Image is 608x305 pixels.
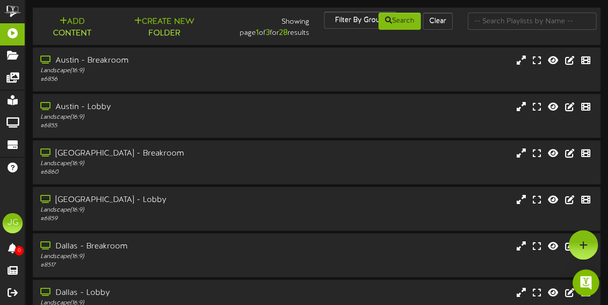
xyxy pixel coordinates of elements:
div: [GEOGRAPHIC_DATA] - Breakroom [40,148,262,160]
div: Austin - Breakroom [40,55,262,67]
div: Dallas - Lobby [40,287,262,299]
strong: 28 [279,28,287,37]
input: -- Search Playlists by Name -- [468,13,596,30]
div: [GEOGRAPHIC_DATA] - Lobby [40,194,262,206]
div: Landscape ( 16:9 ) [40,206,262,215]
div: # 6855 [40,122,262,130]
div: Landscape ( 16:9 ) [40,113,262,122]
div: Landscape ( 16:9 ) [40,252,262,261]
button: Search [378,13,421,30]
strong: 3 [265,28,269,37]
div: # 6856 [40,75,262,84]
button: Add Content [37,16,107,40]
div: Landscape ( 16:9 ) [40,160,262,168]
strong: 1 [255,28,258,37]
div: # 6859 [40,215,262,223]
button: Create New Folder [115,16,213,40]
div: # 8517 [40,261,262,270]
div: Austin - Lobby [40,101,262,113]
div: # 6860 [40,168,262,177]
div: Showing page of for results [221,12,317,39]
div: JG [3,213,23,233]
span: 0 [15,246,24,256]
div: Landscape ( 16:9 ) [40,67,262,75]
div: Open Intercom Messenger [573,270,599,296]
div: Dallas - Breakroom [40,241,262,252]
button: Clear [423,13,453,30]
button: Filter By Group [324,12,397,29]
